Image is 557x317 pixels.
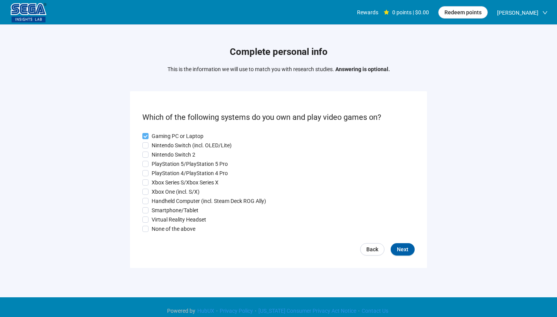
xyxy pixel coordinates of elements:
[438,6,488,19] button: Redeem points
[167,308,195,314] span: Powered by
[497,0,538,25] span: [PERSON_NAME]
[152,215,206,224] p: Virtual Reality Headset
[152,141,232,150] p: Nintendo Switch (incl. OLED/Lite)
[152,178,219,187] p: Xbox Series S/Xbox Series X
[152,225,195,233] p: None of the above
[542,10,548,15] span: down
[366,245,378,254] span: Back
[391,243,415,256] button: Next
[384,10,389,15] span: star
[152,160,228,168] p: PlayStation 5/PlayStation 5 Pro
[152,132,203,140] p: Gaming PC or Laptop
[152,206,198,215] p: Smartphone/Tablet
[167,45,390,60] h1: Complete personal info
[444,8,482,17] span: Redeem points
[360,308,390,314] a: Contact Us
[218,308,255,314] a: Privacy Policy
[397,245,408,254] span: Next
[152,169,228,177] p: PlayStation 4/PlayStation 4 Pro
[256,308,358,314] a: [US_STATE] Consumer Privacy Act Notice
[152,197,266,205] p: Handheld Computer (incl. Steam Deck ROG Ally)
[167,65,390,73] p: This is the information we will use to match you with research studies.
[152,187,200,196] p: Xbox One (incl. S/X)
[167,307,390,315] div: · · ·
[335,66,390,72] strong: Answering is optional.
[142,111,415,123] p: Which of the following systems do you own and play video games on?
[195,308,216,314] a: HubUX
[152,150,195,159] p: Nintendo Switch 2
[360,243,384,256] a: Back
